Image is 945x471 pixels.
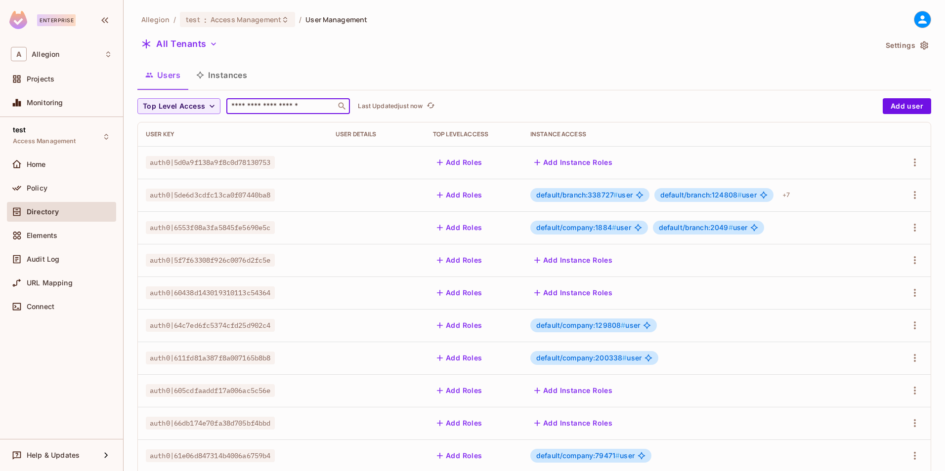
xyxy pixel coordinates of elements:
span: URL Mapping [27,279,73,287]
button: Add Roles [433,448,486,464]
span: Home [27,160,46,168]
button: Users [137,63,188,87]
button: Add Instance Roles [530,415,616,431]
button: Instances [188,63,255,87]
span: Monitoring [27,99,63,107]
span: Connect [27,303,54,311]
button: Add Roles [433,383,486,398]
span: # [615,451,620,460]
span: refresh [427,101,435,111]
span: Click to refresh data [423,100,436,112]
span: # [737,191,742,199]
span: user [536,224,631,232]
span: # [613,191,618,199]
button: Add Instance Roles [530,285,616,301]
span: user [660,191,757,199]
span: auth0|60438d143019310113c54364 [146,286,275,299]
span: Access Management [211,15,281,24]
button: Add Instance Roles [530,383,616,398]
span: Policy [27,184,47,192]
span: Access Management [13,137,76,145]
span: default/branch:338727 [536,191,618,199]
span: auth0|61e06d847314b4006a6759b4 [146,449,275,462]
button: Settings [882,38,931,53]
span: Projects [27,75,54,83]
button: Add Instance Roles [530,252,616,268]
button: Add Roles [433,415,486,431]
button: refresh [425,100,436,112]
button: Add user [883,98,931,114]
span: # [729,223,733,232]
button: Add Roles [433,285,486,301]
span: user [536,191,633,199]
span: user [536,354,642,362]
img: SReyMgAAAABJRU5ErkJggg== [9,11,27,29]
span: auth0|64c7ed6fc5374cfd25d902c4 [146,319,275,332]
div: Enterprise [37,14,76,26]
button: Top Level Access [137,98,220,114]
button: Add Roles [433,350,486,366]
button: Add Roles [433,252,486,268]
div: + 7 [778,187,794,203]
span: default/company:200338 [536,353,627,362]
button: Add Instance Roles [530,155,616,170]
span: default/company:129808 [536,321,625,329]
li: / [299,15,301,24]
span: default/branch:124808 [660,191,742,199]
span: auth0|5d0a9f138a9f8c0d78130753 [146,156,275,169]
span: A [11,47,27,61]
span: user [659,224,748,232]
div: User Key [146,130,320,138]
span: auth0|5f7f63308f926c0076d2fc5e [146,254,275,267]
button: Add Roles [433,187,486,203]
button: Add Roles [433,155,486,170]
span: Top Level Access [143,100,205,113]
span: default/company:1884 [536,223,616,232]
span: Workspace: Allegion [32,50,59,58]
span: # [612,223,616,232]
span: User Management [305,15,367,24]
button: Add Roles [433,220,486,235]
button: All Tenants [137,36,221,52]
span: auth0|605cdfaaddf17a006ac5c56e [146,384,275,397]
span: Audit Log [27,255,59,263]
div: User Details [336,130,417,138]
li: / [173,15,176,24]
span: user [536,321,640,329]
div: Instance Access [530,130,881,138]
p: Last Updated just now [358,102,423,110]
span: Help & Updates [27,451,80,459]
span: default/branch:2049 [659,223,733,232]
span: Directory [27,208,59,216]
span: the active workspace [141,15,170,24]
span: user [536,452,635,460]
span: auth0|6553f08a3fa5845fe5690e5c [146,221,275,234]
span: test [186,15,200,24]
span: test [13,126,26,134]
span: # [621,321,625,329]
span: default/company:79471 [536,451,620,460]
span: auth0|66db174e70fa38d705bf4bbd [146,417,275,430]
span: Elements [27,232,57,239]
span: auth0|611fd81a387f8a007165b8b8 [146,352,275,364]
span: # [622,353,627,362]
span: : [204,16,207,24]
div: Top Level Access [433,130,515,138]
button: Add Roles [433,317,486,333]
span: auth0|5de6d3cdfc13ca0f07440ba8 [146,189,275,201]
